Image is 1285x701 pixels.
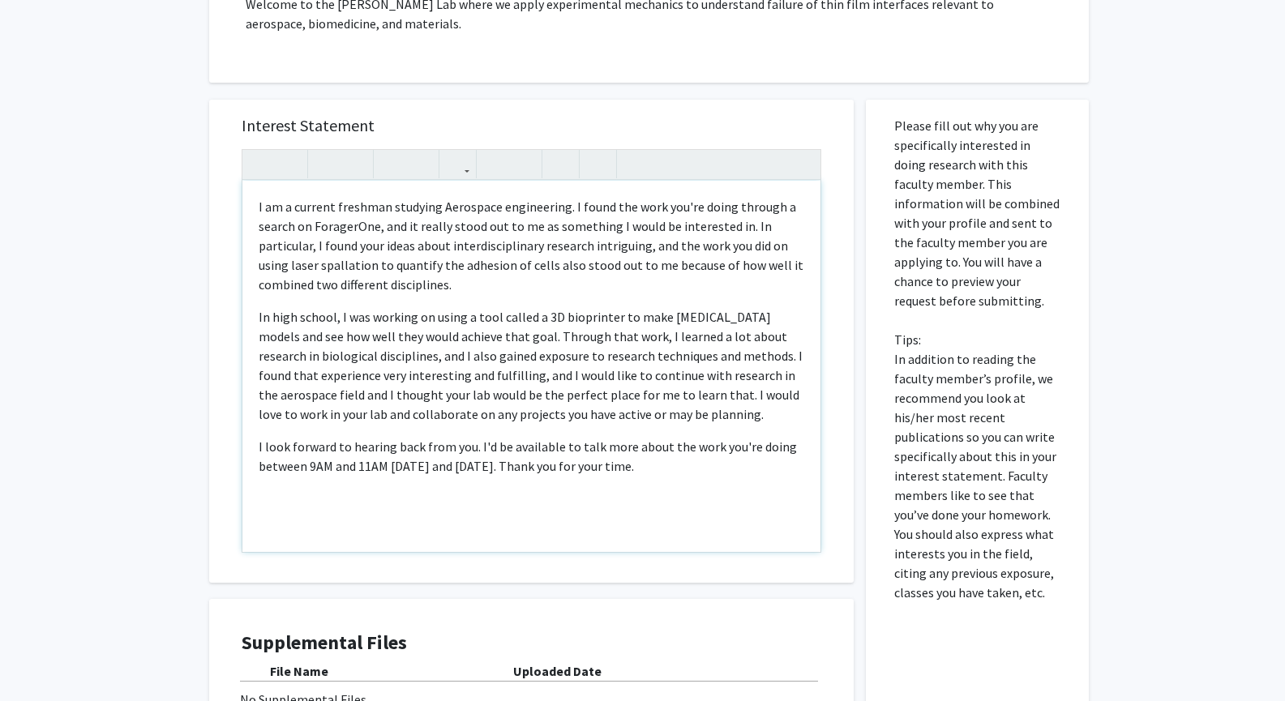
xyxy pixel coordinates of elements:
iframe: Chat [12,628,69,689]
button: Superscript [378,150,406,178]
button: Emphasis (Ctrl + I) [341,150,369,178]
button: Unordered list [481,150,509,178]
button: Remove format [546,150,575,178]
b: Uploaded Date [513,663,602,679]
button: Ordered list [509,150,538,178]
button: Undo (Ctrl + Z) [246,150,275,178]
button: Redo (Ctrl + Y) [275,150,303,178]
b: File Name [270,663,328,679]
p: I look forward to hearing back from you. I'd be available to talk more about the work you're doin... [259,437,804,476]
button: Fullscreen [788,150,816,178]
p: Please fill out why you are specifically interested in doing research with this faculty member. T... [894,116,1060,602]
button: Link [443,150,472,178]
div: Note to users with screen readers: Please press Alt+0 or Option+0 to deactivate our accessibility... [242,181,820,552]
h4: Supplemental Files [242,631,821,655]
p: I am a current freshman studying Aerospace engineering. I found the work you're doing through a s... [259,197,804,294]
h5: Interest Statement [242,116,821,135]
button: Subscript [406,150,435,178]
button: Insert horizontal rule [584,150,612,178]
button: Strong (Ctrl + B) [312,150,341,178]
p: In high school, I was working on using a tool called a 3D bioprinter to make [MEDICAL_DATA] model... [259,307,804,424]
